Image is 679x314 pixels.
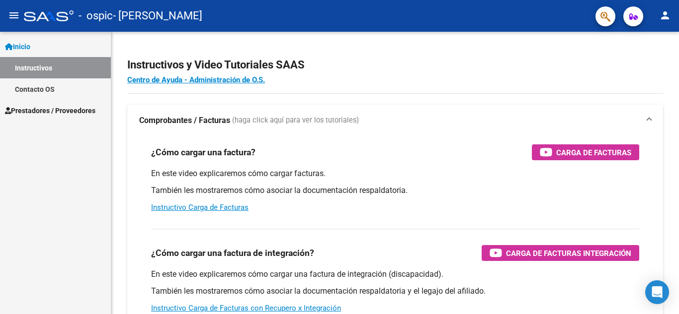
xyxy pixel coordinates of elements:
p: En este video explicaremos cómo cargar una factura de integración (discapacidad). [151,269,639,280]
div: Open Intercom Messenger [645,280,669,304]
a: Instructivo Carga de Facturas [151,203,249,212]
a: Instructivo Carga de Facturas con Recupero x Integración [151,304,341,313]
span: Inicio [5,41,30,52]
span: - [PERSON_NAME] [113,5,202,27]
h3: ¿Cómo cargar una factura de integración? [151,246,314,260]
mat-icon: person [659,9,671,21]
h3: ¿Cómo cargar una factura? [151,145,255,159]
strong: Comprobantes / Facturas [139,115,230,126]
a: Centro de Ayuda - Administración de O.S. [127,75,265,84]
mat-icon: menu [8,9,20,21]
span: Carga de Facturas Integración [506,247,631,259]
span: Prestadores / Proveedores [5,105,95,116]
mat-expansion-panel-header: Comprobantes / Facturas (haga click aquí para ver los tutoriales) [127,105,663,136]
p: También les mostraremos cómo asociar la documentación respaldatoria. [151,185,639,196]
span: (haga click aquí para ver los tutoriales) [232,115,359,126]
p: En este video explicaremos cómo cargar facturas. [151,168,639,179]
p: También les mostraremos cómo asociar la documentación respaldatoria y el legajo del afiliado. [151,286,639,297]
button: Carga de Facturas Integración [482,245,639,261]
span: Carga de Facturas [556,146,631,159]
button: Carga de Facturas [532,144,639,160]
span: - ospic [79,5,113,27]
h2: Instructivos y Video Tutoriales SAAS [127,56,663,74]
